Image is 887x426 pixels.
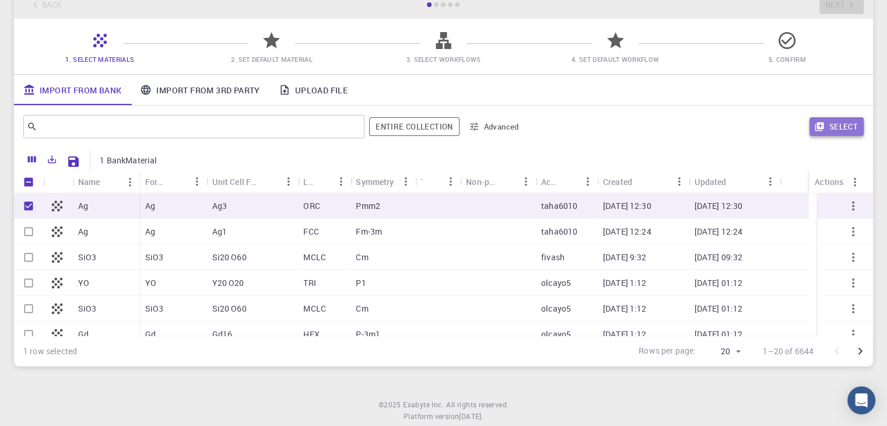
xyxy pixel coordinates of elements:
p: [DATE] 12:30 [694,200,742,212]
span: All rights reserved. [446,399,509,411]
p: taha6010 [541,200,577,212]
p: SiO3 [78,252,97,263]
div: Created [597,170,689,193]
div: Tags [421,170,423,193]
span: 5. Confirm [769,55,806,64]
p: Gd [78,329,89,340]
button: Sort [498,172,517,191]
div: Tags [415,170,460,193]
div: Symmetry [356,170,394,193]
div: 1 row selected [23,345,77,357]
div: Unit Cell Formula [212,170,261,193]
p: MCLC [303,252,326,263]
button: Go to next page [849,340,872,363]
p: [DATE] 12:24 [694,226,742,238]
button: Menu [517,172,535,191]
div: Updated [694,170,726,193]
p: Gd [145,329,156,340]
button: Sort [260,172,279,191]
p: Pmm2 [356,200,380,212]
a: Upload File [269,75,357,105]
span: Platform version [404,411,459,422]
span: 4. Set Default Workflow [572,55,659,64]
button: Sort [169,172,188,191]
span: 1. Select Materials [65,55,134,64]
p: Cm [356,303,368,315]
a: [DATE]. [459,411,483,422]
p: 1 BankMaterial [100,155,157,166]
p: [DATE] 01:12 [694,329,742,340]
p: Y20 O20 [212,277,244,289]
p: olcayo5 [541,277,571,289]
button: Menu [397,172,415,191]
span: 2. Set Default Material [231,55,313,64]
button: Menu [331,172,350,191]
span: Exabyte Inc. [403,400,444,409]
p: [DATE] 1:12 [603,277,647,289]
button: Sort [423,172,441,191]
div: Name [78,170,100,193]
p: Rows per page: [639,345,696,358]
p: [DATE] 1:12 [603,303,647,315]
div: Formula [145,170,169,193]
a: Exabyte Inc. [403,399,444,411]
p: ORC [303,200,320,212]
p: [DATE] 12:30 [603,200,651,212]
span: Filter throughout whole library including sets (folders) [369,117,459,136]
div: Account [541,170,560,193]
button: Menu [846,173,864,191]
p: fivash [541,252,565,263]
a: Import From Bank [14,75,131,105]
p: [DATE] 12:24 [603,226,651,238]
button: Sort [560,172,579,191]
div: 20 [700,343,744,360]
p: Si20 O60 [212,303,247,315]
button: Select [809,117,864,136]
div: Open Intercom Messenger [847,386,875,414]
div: Unit Cell Formula [206,170,298,193]
p: SiO3 [145,252,164,263]
div: Icon [43,170,72,193]
div: Actions [809,170,864,193]
p: 1–20 of 6644 [763,345,814,357]
a: Import From 3rd Party [131,75,269,105]
p: HEX [303,329,319,340]
button: Sort [632,172,651,191]
div: Lattice [297,170,350,193]
button: Sort [100,173,119,191]
p: [DATE] 9:32 [603,252,647,263]
button: Menu [441,172,460,191]
p: Ag [145,200,155,212]
span: [DATE] . [459,411,483,421]
p: Ag [145,226,155,238]
div: Lattice [303,170,313,193]
p: [DATE] 01:12 [694,277,742,289]
p: [DATE] 01:12 [694,303,742,315]
p: SiO3 [145,303,164,315]
p: P1 [356,277,366,289]
p: Si20 O60 [212,252,247,263]
p: Ag3 [212,200,227,212]
button: Menu [188,172,206,191]
button: Columns [22,150,42,169]
button: Sort [726,172,745,191]
p: olcayo5 [541,303,571,315]
p: Cm [356,252,368,263]
span: Support [23,8,65,19]
div: Symmetry [350,170,415,193]
button: Export [42,150,62,169]
div: Name [72,170,139,193]
button: Entire collection [369,117,459,136]
button: Menu [121,173,139,191]
p: olcayo5 [541,329,571,340]
p: FCC [303,226,318,238]
button: Menu [579,172,597,191]
button: Menu [761,172,780,191]
span: 3. Select Workflows [406,55,481,64]
div: Created [603,170,632,193]
p: TRI [303,277,315,289]
p: [DATE] 1:12 [603,329,647,340]
div: Formula [139,170,206,193]
div: Actions [815,170,843,193]
p: [DATE] 09:32 [694,252,742,263]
